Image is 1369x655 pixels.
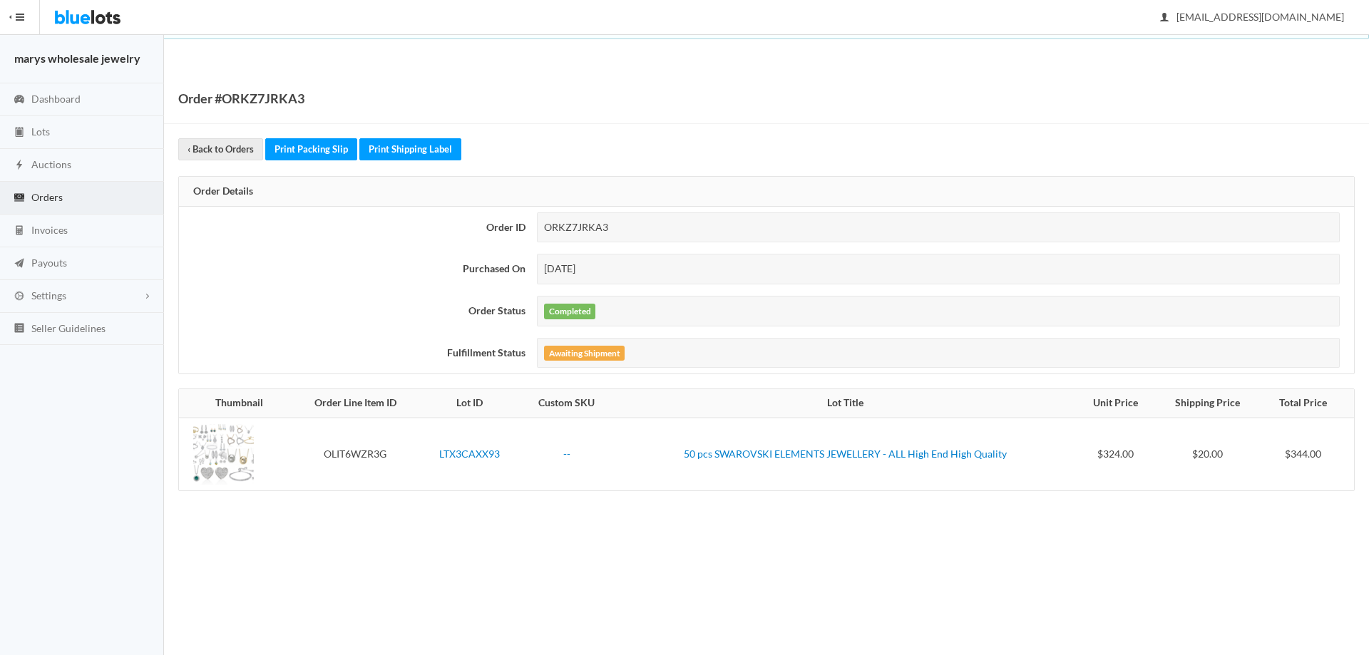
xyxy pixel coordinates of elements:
[179,207,531,249] th: Order ID
[31,191,63,203] span: Orders
[12,159,26,172] ion-icon: flash
[1154,418,1260,490] td: $20.00
[1077,418,1154,490] td: $324.00
[14,51,140,65] strong: marys wholesale jewelry
[12,257,26,271] ion-icon: paper plane
[537,212,1340,243] div: ORKZ7JRKA3
[1161,11,1344,23] span: [EMAIL_ADDRESS][DOMAIN_NAME]
[1077,389,1154,418] th: Unit Price
[31,93,81,105] span: Dashboard
[359,138,461,160] a: Print Shipping Label
[1157,11,1171,25] ion-icon: person
[179,177,1354,207] div: Order Details
[178,88,304,109] h1: Order #ORKZ7JRKA3
[613,389,1077,418] th: Lot Title
[179,332,531,374] th: Fulfillment Status
[1260,418,1354,490] td: $344.00
[178,138,263,160] a: ‹ Back to Orders
[12,192,26,205] ion-icon: cash
[31,257,67,269] span: Payouts
[12,93,26,107] ion-icon: speedometer
[563,448,570,460] a: --
[12,126,26,140] ion-icon: clipboard
[420,389,520,418] th: Lot ID
[544,346,625,361] label: Awaiting Shipment
[439,448,500,460] a: LTX3CAXX93
[31,125,50,138] span: Lots
[179,248,531,290] th: Purchased On
[12,225,26,238] ion-icon: calculator
[12,322,26,336] ion-icon: list box
[31,158,71,170] span: Auctions
[265,138,357,160] a: Print Packing Slip
[179,290,531,332] th: Order Status
[684,448,1007,460] a: 50 pcs SWAROVSKI ELEMENTS JEWELLERY - ALL High End High Quality
[537,254,1340,284] div: [DATE]
[290,418,419,490] td: OLIT6WZR3G
[12,290,26,304] ion-icon: cog
[31,224,68,236] span: Invoices
[290,389,419,418] th: Order Line Item ID
[544,304,595,319] label: Completed
[1260,389,1354,418] th: Total Price
[31,322,106,334] span: Seller Guidelines
[1154,389,1260,418] th: Shipping Price
[31,289,66,301] span: Settings
[179,389,290,418] th: Thumbnail
[520,389,614,418] th: Custom SKU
